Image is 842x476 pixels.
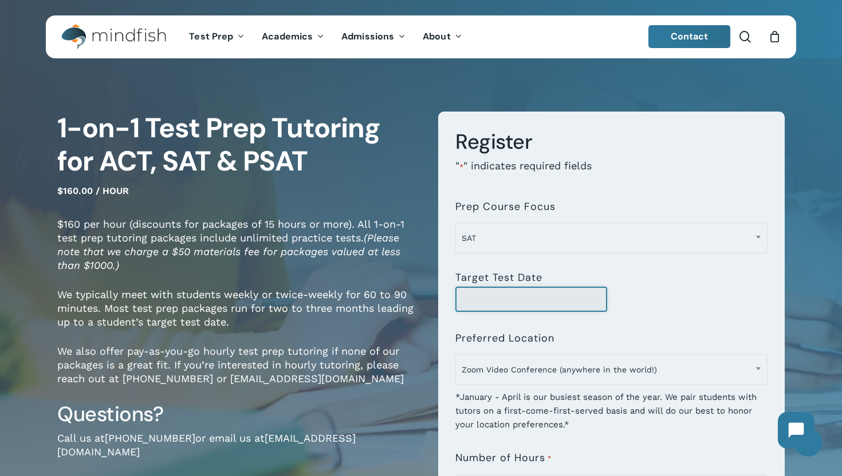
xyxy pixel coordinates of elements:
[455,452,551,465] label: Number of Hours
[105,432,195,444] a: [PHONE_NUMBER]
[455,354,768,385] span: Zoom Video Conference (anywhere in the world!)
[455,201,556,212] label: Prep Course Focus
[180,32,253,42] a: Test Prep
[57,401,421,427] h3: Questions?
[766,400,826,460] iframe: Chatbot
[57,432,356,458] a: [EMAIL_ADDRESS][DOMAIN_NAME]
[671,30,709,42] span: Contact
[46,15,796,58] header: Main Menu
[768,30,781,43] a: Cart
[57,431,421,474] p: Call us at or email us at
[57,344,421,401] p: We also offer pay-as-you-go hourly test prep tutoring if none of our packages is a great fit. If ...
[57,185,129,196] span: $160.00 / hour
[648,25,731,48] a: Contact
[456,226,767,250] span: SAT
[189,30,233,42] span: Test Prep
[455,223,768,253] span: SAT
[57,217,421,288] p: $160 per hour (discounts for packages of 15 hours or more). All 1-on-1 test prep tutoring package...
[57,232,400,271] em: (Please note that we charge a $50 materials fee for packages valued at less than $1000.)
[456,358,767,382] span: Zoom Video Conference (anywhere in the world!)
[455,272,542,283] label: Target Test Date
[341,30,394,42] span: Admissions
[414,32,471,42] a: About
[455,159,768,189] p: " " indicates required fields
[455,129,768,155] h3: Register
[57,288,421,344] p: We typically meet with students weekly or twice-weekly for 60 to 90 minutes. Most test prep packa...
[253,32,333,42] a: Academics
[57,112,421,178] h1: 1-on-1 Test Prep Tutoring for ACT, SAT & PSAT
[455,332,554,344] label: Preferred Location
[455,383,768,431] div: *January - April is our busiest season of the year. We pair students with tutors on a first-come-...
[333,32,414,42] a: Admissions
[180,15,470,58] nav: Main Menu
[262,30,313,42] span: Academics
[423,30,451,42] span: About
